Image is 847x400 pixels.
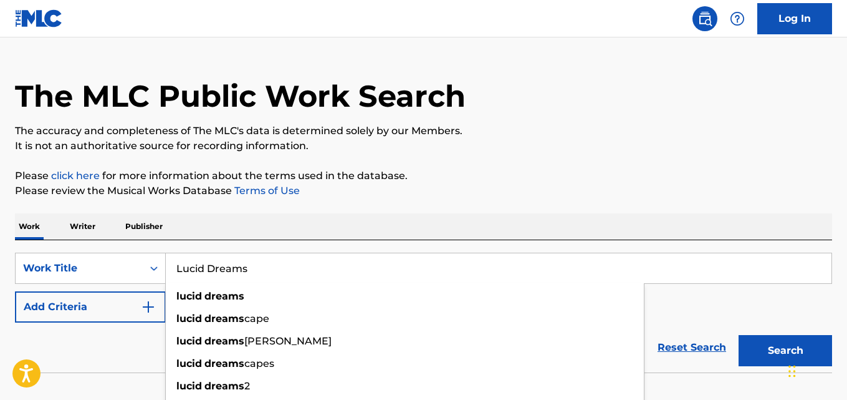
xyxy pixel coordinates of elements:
img: help [730,11,745,26]
h1: The MLC Public Work Search [15,77,466,115]
p: Please for more information about the terms used in the database. [15,168,832,183]
span: [PERSON_NAME] [244,335,332,347]
span: capes [244,358,274,369]
strong: lucid [176,290,202,302]
strong: dreams [204,290,244,302]
strong: lucid [176,380,202,392]
a: Terms of Use [232,185,300,197]
img: 9d2ae6d4665cec9f34b9.svg [141,300,156,315]
strong: lucid [176,335,202,347]
strong: dreams [204,313,244,324]
strong: lucid [176,313,202,324]
a: Log In [757,3,832,34]
iframe: Chat Widget [785,340,847,400]
form: Search Form [15,253,832,373]
div: Work Title [23,261,135,276]
img: MLC Logo [15,9,63,27]
strong: dreams [204,380,244,392]
p: Work [15,213,44,240]
button: Search [739,335,832,366]
a: Public Search [692,6,717,31]
p: It is not an authoritative source for recording information. [15,139,832,154]
div: Drag [788,353,796,390]
strong: lucid [176,358,202,369]
strong: dreams [204,335,244,347]
span: 2 [244,380,250,392]
a: Reset Search [651,334,732,361]
div: Help [725,6,750,31]
a: click here [51,170,100,182]
button: Add Criteria [15,291,166,323]
p: Please review the Musical Works Database [15,183,832,198]
p: Publisher [122,213,166,240]
img: search [697,11,712,26]
span: cape [244,313,269,324]
p: Writer [66,213,99,240]
strong: dreams [204,358,244,369]
p: The accuracy and completeness of The MLC's data is determined solely by our Members. [15,124,832,139]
